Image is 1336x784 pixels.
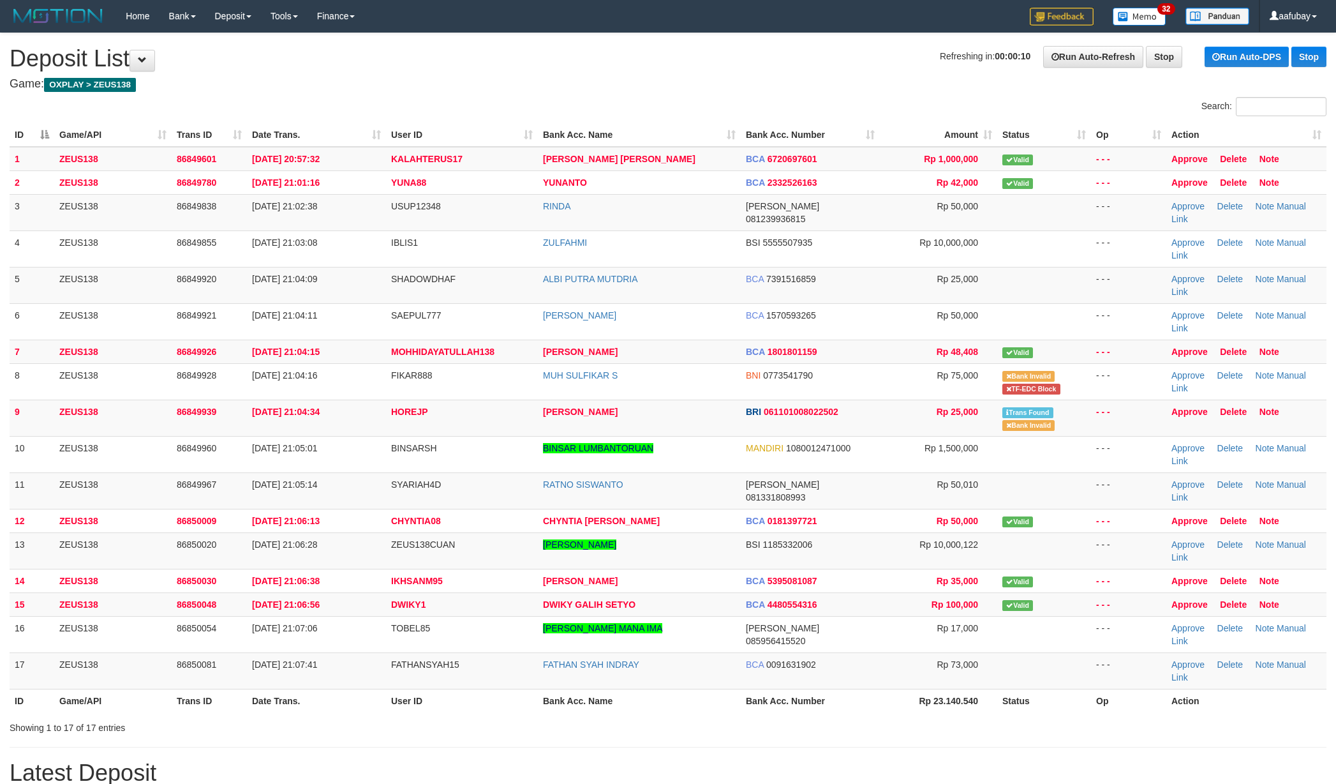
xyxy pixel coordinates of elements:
span: 86850081 [177,660,216,670]
span: BCA [746,576,765,586]
a: RINDA [543,201,571,211]
td: 4 [10,230,54,267]
span: Transfer EDC blocked [1002,384,1060,395]
th: Bank Acc. Name: activate to sort column ascending [538,123,741,147]
td: 12 [10,509,54,532]
a: Approve [1171,623,1205,633]
span: FATHANSYAH15 [391,660,459,670]
span: [DATE] 21:06:28 [252,539,317,550]
a: Run Auto-DPS [1205,47,1289,67]
span: Rp 50,000 [937,516,978,526]
td: 5 [10,267,54,303]
span: Rp 10,000,000 [919,237,978,248]
span: SYARIAH4D [391,479,441,490]
span: [DATE] 21:04:11 [252,310,317,320]
td: - - - [1091,340,1166,363]
th: Status [997,689,1091,712]
span: Refreshing in: [940,51,1030,61]
a: Approve [1171,154,1208,164]
span: BCA [746,347,765,357]
span: OXPLAY > ZEUS138 [44,78,136,92]
td: 10 [10,436,54,472]
td: 14 [10,569,54,592]
a: Approve [1171,237,1205,248]
span: Copy 081331808993 to clipboard [746,492,805,502]
td: 1 [10,147,54,171]
span: Similar transaction found [1002,407,1053,418]
span: Copy 4480554316 to clipboard [768,599,817,610]
span: Copy 0773541790 to clipboard [763,370,813,381]
td: ZEUS138 [54,509,172,532]
span: [DATE] 21:04:34 [252,407,320,417]
a: [PERSON_NAME] MANA IMA [543,623,662,633]
span: Copy 085956415520 to clipboard [746,636,805,646]
span: CHYNTIA08 [391,516,441,526]
th: Bank Acc. Number [741,689,880,712]
a: ALBI PUTRA MUTDRIA [543,274,638,284]
span: Rp 25,000 [937,274,978,284]
td: ZEUS138 [54,170,172,194]
span: 86849928 [177,370,216,381]
span: Copy 7391516859 to clipboard [766,274,816,284]
span: Valid transaction [1002,178,1033,189]
span: Copy 1185332006 to clipboard [762,539,812,550]
th: Game/API [54,689,172,712]
img: Feedback.jpg [1030,8,1094,26]
a: Manual Link [1171,237,1306,260]
span: 86850020 [177,539,216,550]
span: 86850054 [177,623,216,633]
td: - - - [1091,194,1166,230]
a: Approve [1171,201,1205,211]
a: ZULFAHMI [543,237,587,248]
td: ZEUS138 [54,472,172,509]
span: [DATE] 21:03:08 [252,237,317,248]
a: Note [1259,177,1279,188]
th: Status: activate to sort column ascending [997,123,1091,147]
span: 86849780 [177,177,216,188]
a: Approve [1171,347,1208,357]
span: 86849601 [177,154,216,164]
a: Note [1256,539,1275,550]
a: RATNO SISWANTO [543,479,623,490]
th: User ID [386,689,538,712]
span: [PERSON_NAME] [746,479,819,490]
span: IKHSANM95 [391,576,443,586]
a: [PERSON_NAME] [543,576,618,586]
a: Note [1256,443,1275,453]
a: Delete [1220,347,1247,357]
span: Rp 1,000,000 [924,154,978,164]
span: 86849926 [177,347,216,357]
span: BCA [746,599,765,610]
span: 86849960 [177,443,216,453]
a: Approve [1171,516,1208,526]
td: ZEUS138 [54,532,172,569]
span: Valid transaction [1002,600,1033,611]
a: Note [1259,516,1279,526]
h4: Game: [10,78,1326,91]
a: Note [1256,479,1275,490]
a: Manual Link [1171,370,1306,393]
span: Valid transaction [1002,516,1033,527]
a: Note [1256,274,1275,284]
th: Date Trans.: activate to sort column ascending [247,123,386,147]
span: FIKAR888 [391,370,433,381]
th: Trans ID [172,689,247,712]
a: Delete [1220,407,1247,417]
a: Note [1259,154,1279,164]
span: Copy 5395081087 to clipboard [768,576,817,586]
a: Delete [1217,237,1243,248]
span: Rp 100,000 [931,599,978,610]
a: FATHAN SYAH INDRAY [543,660,639,670]
span: KALAHTERUS17 [391,154,463,164]
span: 86850009 [177,516,216,526]
td: ZEUS138 [54,436,172,472]
td: - - - [1091,230,1166,267]
span: BSI [746,237,761,248]
span: Rp 10,000,122 [919,539,978,550]
span: SHADOWDHAF [391,274,456,284]
span: Copy 061101008022502 to clipboard [764,407,838,417]
a: BINSAR LUMBANTORUAN [543,443,653,453]
td: 7 [10,340,54,363]
a: Delete [1220,177,1247,188]
td: - - - [1091,267,1166,303]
